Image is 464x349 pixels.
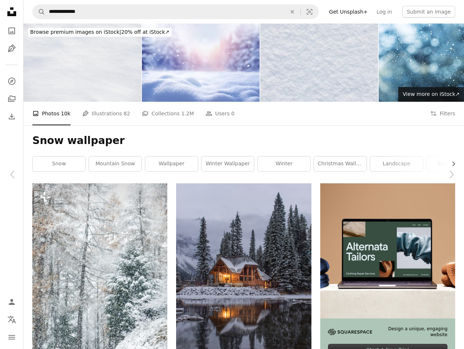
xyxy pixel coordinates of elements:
[4,74,19,89] a: Explore
[4,91,19,106] a: Collections
[231,109,235,118] span: 0
[258,156,310,171] a: winter
[314,156,367,171] a: christmas wallpaper
[402,6,455,18] button: Submit an image
[124,109,130,118] span: 82
[32,134,455,147] h1: Snow wallpaper
[403,91,460,97] span: View more on iStock ↗
[4,109,19,124] a: Download History
[325,6,372,18] a: Get Unsplash+
[398,87,464,102] a: View more on iStock↗
[301,5,318,19] button: Visual search
[32,281,167,288] a: a snow covered road in the middle of a forest
[145,156,198,171] a: wallpaper
[320,183,455,318] img: file-1707885205802-88dd96a21c72image
[142,24,260,102] img: Beautiful landscape with snow covered fir trees and snowdrifts.Merry Christmas and happy New Year...
[381,326,447,338] span: Design a unique, engaging website
[181,109,194,118] span: 1.2M
[176,281,311,288] a: wooden house near pine trees and pond coated with snow during daytime
[33,5,45,19] button: Search Unsplash
[4,41,19,56] a: Illustrations
[4,295,19,309] a: Log in / Sign up
[28,28,172,37] div: 20% off at iStock ↗
[260,24,378,102] img: Seamless fresh snow
[24,24,141,102] img: Fresh White Powder Snow Full Frame Background
[201,156,254,171] a: winter wallpaper
[32,4,319,19] form: Find visuals sitewide
[328,329,372,335] img: file-1705255347840-230a6ab5bca9image
[284,5,300,19] button: Clear
[4,24,19,38] a: Photos
[24,24,176,41] a: Browse premium images on iStock|20% off at iStock↗
[206,102,235,125] a: Users 0
[4,330,19,345] button: Menu
[438,139,464,210] a: Next
[89,156,142,171] a: mountain snow
[372,6,396,18] a: Log in
[30,29,121,35] span: Browse premium images on iStock |
[430,102,455,125] button: Filters
[4,312,19,327] button: Language
[142,102,194,125] a: Collections 1.2M
[82,102,130,125] a: Illustrations 82
[33,156,85,171] a: snow
[370,156,423,171] a: landscape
